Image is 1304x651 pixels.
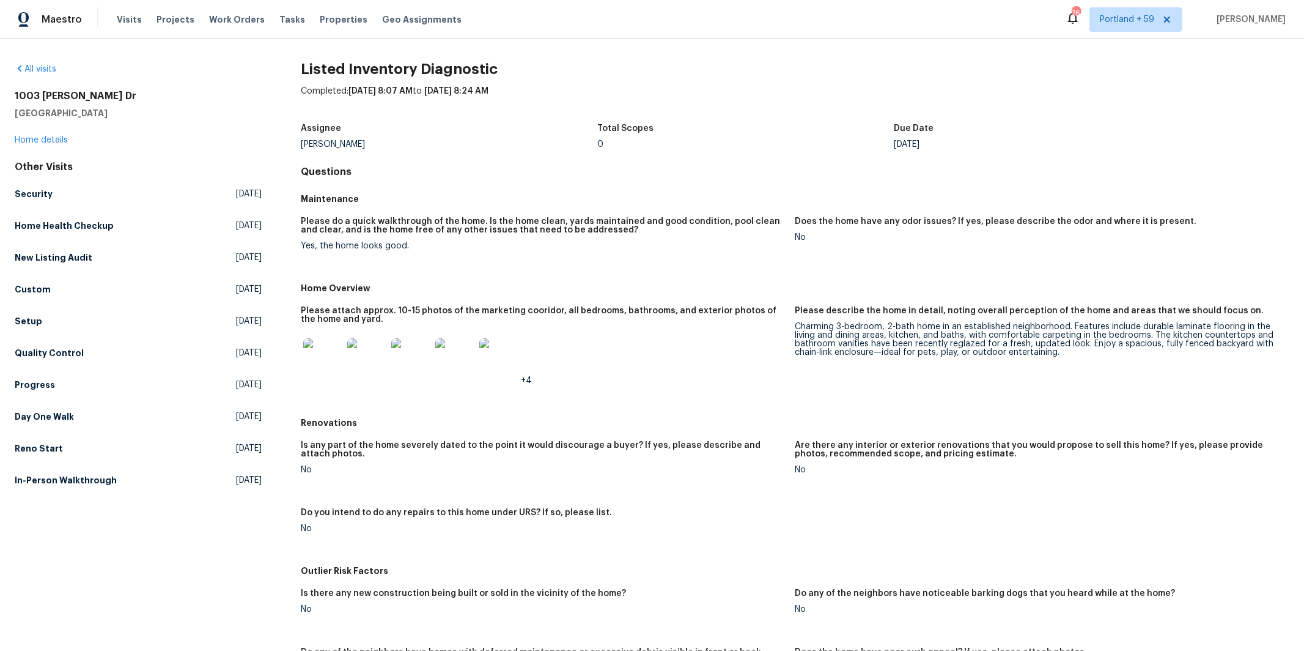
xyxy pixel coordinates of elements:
span: [DATE] 8:24 AM [424,87,488,95]
a: Custom[DATE] [15,278,262,300]
span: Visits [117,13,142,26]
span: +4 [521,376,532,385]
h5: Is there any new construction being built or sold in the vicinity of the home? [301,589,626,598]
h5: Are there any interior or exterior renovations that you would propose to sell this home? If yes, ... [795,441,1280,458]
a: Home details [15,136,68,144]
h2: 1003 [PERSON_NAME] Dr [15,90,262,102]
a: Day One Walk[DATE] [15,406,262,428]
span: [DATE] [236,251,262,264]
span: [DATE] [236,188,262,200]
h5: Progress [15,379,55,391]
span: [DATE] [236,220,262,232]
div: No [301,524,785,533]
span: [DATE] [236,283,262,296]
span: [DATE] 8:07 AM [348,87,413,95]
span: [DATE] [236,379,262,391]
h5: Setup [15,315,42,327]
span: [DATE] [236,442,262,455]
h4: Questions [301,166,1289,178]
a: New Listing Audit[DATE] [15,247,262,269]
h5: Security [15,188,53,200]
div: Yes, the home looks good. [301,242,785,250]
span: Work Orders [209,13,265,26]
div: Charming 3-bedroom, 2-bath home in an established neighborhood. Features include durable laminate... [795,322,1280,357]
h5: Reno Start [15,442,63,455]
div: No [795,605,1280,614]
a: Home Health Checkup[DATE] [15,215,262,237]
h5: Outlier Risk Factors [301,565,1289,577]
h5: Assignee [301,124,341,133]
span: Projects [157,13,194,26]
h5: In-Person Walkthrough [15,474,117,486]
a: Setup[DATE] [15,310,262,332]
span: [PERSON_NAME] [1212,13,1286,26]
span: [DATE] [236,315,262,327]
a: Security[DATE] [15,183,262,205]
h5: Due Date [894,124,934,133]
h5: Total Scopes [597,124,654,133]
div: No [301,466,785,474]
h5: Do you intend to do any repairs to this home under URS? If so, please list. [301,508,612,517]
div: No [301,605,785,614]
span: Geo Assignments [382,13,462,26]
div: Completed: to [301,85,1289,117]
span: Tasks [279,15,305,24]
h5: Please attach approx. 10-15 photos of the marketing cooridor, all bedrooms, bathrooms, and exteri... [301,307,785,324]
div: [PERSON_NAME] [301,140,597,149]
a: All visits [15,65,56,73]
span: [DATE] [236,474,262,486]
span: [DATE] [236,347,262,359]
div: [DATE] [894,140,1190,149]
h5: Home Health Checkup [15,220,114,232]
a: Quality Control[DATE] [15,342,262,364]
span: Portland + 59 [1100,13,1154,26]
div: 0 [597,140,894,149]
h5: Is any part of the home severely dated to the point it would discourage a buyer? If yes, please d... [301,441,785,458]
h5: Day One Walk [15,411,74,423]
div: 761 [1072,7,1080,20]
div: No [795,466,1280,474]
a: Progress[DATE] [15,374,262,396]
span: [DATE] [236,411,262,423]
div: Other Visits [15,161,262,173]
h5: New Listing Audit [15,251,92,264]
h2: Listed Inventory Diagnostic [301,63,1289,75]
h5: Do any of the neighbors have noticeable barking dogs that you heard while at the home? [795,589,1176,598]
h5: Quality Control [15,347,84,359]
a: In-Person Walkthrough[DATE] [15,469,262,491]
span: Properties [320,13,367,26]
a: Reno Start[DATE] [15,437,262,459]
h5: Please do a quick walkthrough of the home. Is the home clean, yards maintained and good condition... [301,217,785,234]
h5: Please describe the home in detail, noting overall perception of the home and areas that we shoul... [795,307,1264,315]
h5: Maintenance [301,193,1289,205]
h5: Does the home have any odor issues? If yes, please describe the odor and where it is present. [795,217,1197,226]
div: No [795,233,1280,242]
h5: Home Overview [301,282,1289,294]
h5: Custom [15,283,51,296]
h5: [GEOGRAPHIC_DATA] [15,107,262,119]
span: Maestro [42,13,82,26]
h5: Renovations [301,417,1289,429]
